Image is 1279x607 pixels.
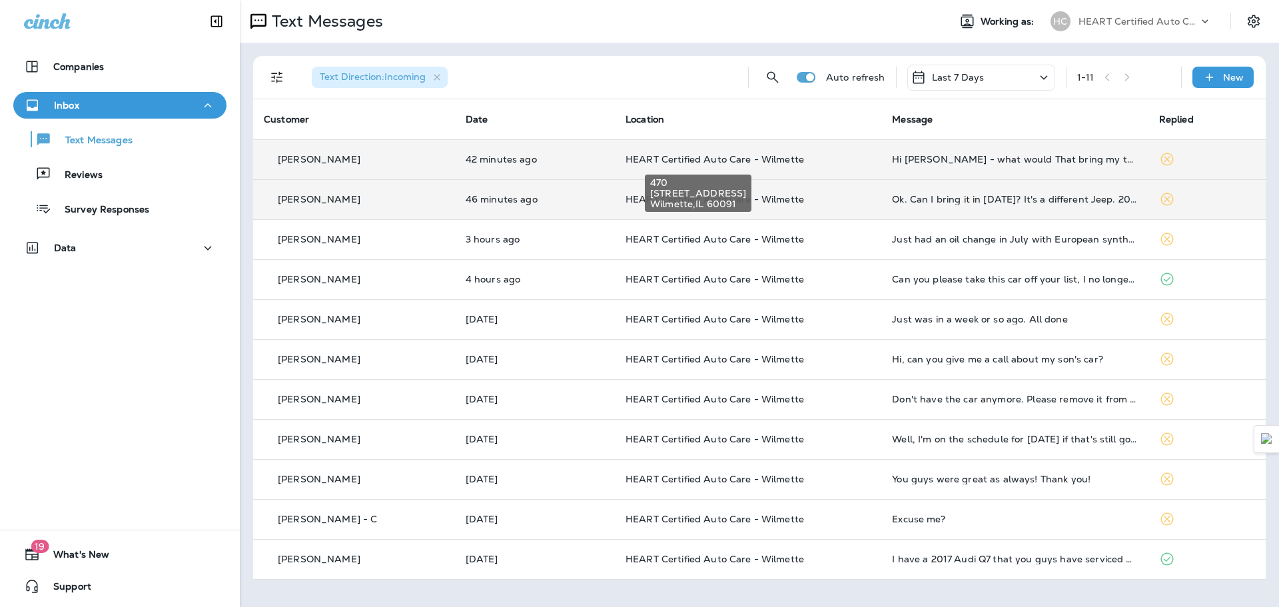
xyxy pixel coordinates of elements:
[626,393,804,405] span: HEART Certified Auto Care - Wilmette
[626,153,804,165] span: HEART Certified Auto Care - Wilmette
[13,92,226,119] button: Inbox
[626,233,804,245] span: HEART Certified Auto Care - Wilmette
[312,67,448,88] div: Text Direction:Incoming
[892,394,1137,404] div: Don't have the car anymore. Please remove it from your system.
[13,53,226,80] button: Companies
[1051,11,1070,31] div: HC
[466,154,604,165] p: Sep 22, 2025 12:08 PM
[626,313,804,325] span: HEART Certified Auto Care - Wilmette
[650,177,746,188] span: 470
[1261,433,1273,445] img: Detect Auto
[266,11,383,31] p: Text Messages
[892,474,1137,484] div: You guys were great as always! Thank you!
[1242,9,1266,33] button: Settings
[320,71,426,83] span: Text Direction : Incoming
[13,235,226,261] button: Data
[650,188,746,199] span: [STREET_ADDRESS]
[932,72,985,83] p: Last 7 Days
[1223,72,1244,83] p: New
[466,113,488,125] span: Date
[1078,16,1198,27] p: HEART Certified Auto Care
[826,72,885,83] p: Auto refresh
[892,154,1137,165] div: Hi Frank - what would That bring my total to?
[892,113,933,125] span: Message
[466,274,604,285] p: Sep 22, 2025 08:02 AM
[13,125,226,153] button: Text Messages
[466,314,604,324] p: Sep 19, 2025 10:31 AM
[13,573,226,600] button: Support
[278,434,360,444] p: [PERSON_NAME]
[52,135,133,147] p: Text Messages
[278,194,360,205] p: [PERSON_NAME]
[892,314,1137,324] div: Just was in a week or so ago. All done
[278,554,360,564] p: [PERSON_NAME]
[264,113,309,125] span: Customer
[759,64,786,91] button: Search Messages
[40,549,109,565] span: What's New
[626,113,664,125] span: Location
[466,474,604,484] p: Sep 17, 2025 08:02 AM
[13,541,226,568] button: 19What's New
[13,160,226,188] button: Reviews
[40,581,91,597] span: Support
[892,434,1137,444] div: Well, I'm on the schedule for tomorrow if that's still good.
[892,554,1137,564] div: I have a 2017 Audi Q7 that you guys have serviced before. Your promo would be a free oil change f...
[466,354,604,364] p: Sep 18, 2025 10:00 PM
[31,540,49,553] span: 19
[981,16,1037,27] span: Working as:
[466,514,604,524] p: Sep 16, 2025 03:47 PM
[278,514,377,524] p: [PERSON_NAME] - C
[1077,72,1094,83] div: 1 - 11
[466,234,604,245] p: Sep 22, 2025 09:18 AM
[626,433,804,445] span: HEART Certified Auto Care - Wilmette
[892,234,1137,245] div: Just had an oil change in July with European synthetic oil so I'm set for 4-5 months.
[650,199,746,209] span: Wilmette , IL 60091
[892,354,1137,364] div: Hi, can you give me a call about my son's car?
[626,553,804,565] span: HEART Certified Auto Care - Wilmette
[278,354,360,364] p: [PERSON_NAME]
[626,473,804,485] span: HEART Certified Auto Care - Wilmette
[51,169,103,182] p: Reviews
[892,514,1137,524] div: Excuse me?
[264,64,290,91] button: Filters
[892,194,1137,205] div: Ok. Can I bring it in tomorrow? It's a different Jeep. 2021 Rubincon, replacement for the 2014.
[198,8,235,35] button: Collapse Sidebar
[466,434,604,444] p: Sep 17, 2025 07:48 PM
[54,243,77,253] p: Data
[626,193,804,205] span: HEART Certified Auto Care - Wilmette
[278,394,360,404] p: [PERSON_NAME]
[53,61,104,72] p: Companies
[278,274,360,285] p: [PERSON_NAME]
[626,273,804,285] span: HEART Certified Auto Care - Wilmette
[278,154,360,165] p: [PERSON_NAME]
[13,195,226,223] button: Survey Responses
[278,234,360,245] p: [PERSON_NAME]
[466,554,604,564] p: Sep 16, 2025 11:27 AM
[626,513,804,525] span: HEART Certified Auto Care - Wilmette
[51,204,149,217] p: Survey Responses
[892,274,1137,285] div: Can you please take this car off your list, I no longer own it
[466,394,604,404] p: Sep 18, 2025 10:22 AM
[278,314,360,324] p: [PERSON_NAME]
[1159,113,1194,125] span: Replied
[278,474,360,484] p: [PERSON_NAME]
[54,100,79,111] p: Inbox
[626,353,804,365] span: HEART Certified Auto Care - Wilmette
[466,194,604,205] p: Sep 22, 2025 12:03 PM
